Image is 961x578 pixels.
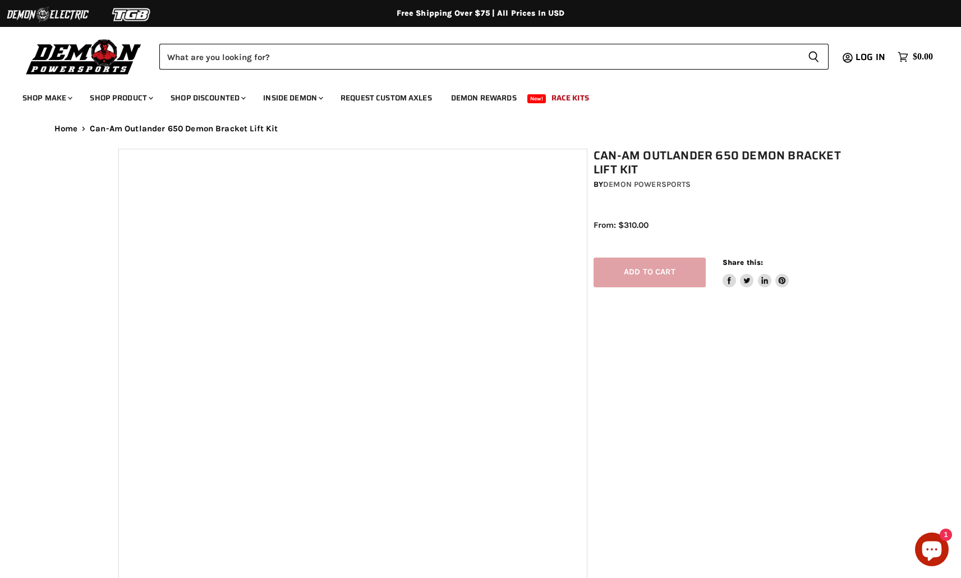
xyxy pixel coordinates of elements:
[594,220,649,230] span: From: $310.00
[255,86,330,109] a: Inside Demon
[723,258,789,287] aside: Share this:
[90,124,278,134] span: Can-Am Outlander 650 Demon Bracket Lift Kit
[159,44,829,70] form: Product
[594,178,849,191] div: by
[159,44,799,70] input: Search
[912,533,952,569] inbox-online-store-chat: Shopify online store chat
[54,124,78,134] a: Home
[6,4,90,25] img: Demon Electric Logo 2
[856,50,885,64] span: Log in
[799,44,829,70] button: Search
[32,8,930,19] div: Free Shipping Over $75 | All Prices In USD
[90,4,174,25] img: TGB Logo 2
[162,86,252,109] a: Shop Discounted
[32,124,930,134] nav: Breadcrumbs
[22,36,145,76] img: Demon Powersports
[81,86,160,109] a: Shop Product
[913,52,933,62] span: $0.00
[723,258,763,267] span: Share this:
[594,149,849,177] h1: Can-Am Outlander 650 Demon Bracket Lift Kit
[527,94,546,103] span: New!
[543,86,597,109] a: Race Kits
[892,49,939,65] a: $0.00
[603,180,691,189] a: Demon Powersports
[14,86,79,109] a: Shop Make
[443,86,525,109] a: Demon Rewards
[14,82,930,109] ul: Main menu
[332,86,440,109] a: Request Custom Axles
[850,52,892,62] a: Log in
